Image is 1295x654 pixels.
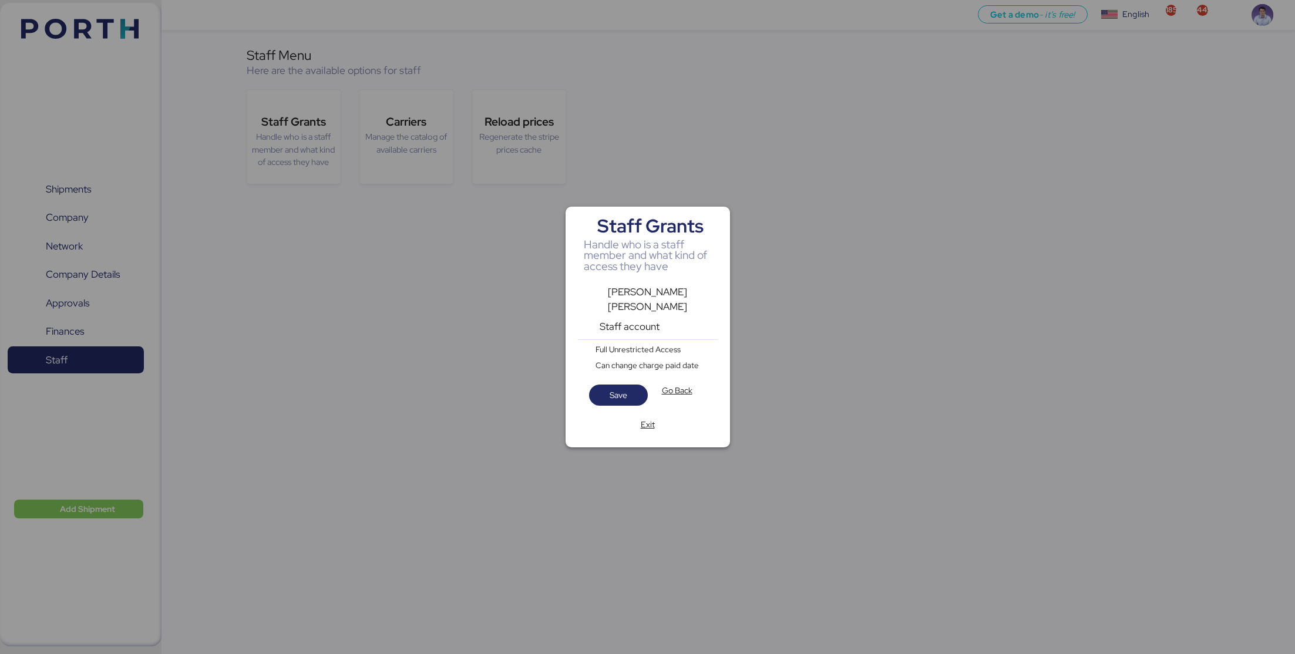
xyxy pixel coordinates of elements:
div: [PERSON_NAME] [PERSON_NAME] [578,285,718,314]
div: Staff Grants [584,219,718,234]
span: Save [610,388,627,402]
span: Staff account [600,320,660,333]
span: Go Back [662,383,692,397]
button: Go Back [648,380,707,401]
button: Save [589,385,648,406]
span: Exit [641,417,655,431]
span: Full Unrestricted Access [596,344,681,355]
button: Exit [618,414,677,435]
div: Handle who is a staff member and what kind of access they have [584,240,718,273]
span: Can change charge paid date [596,360,699,370]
